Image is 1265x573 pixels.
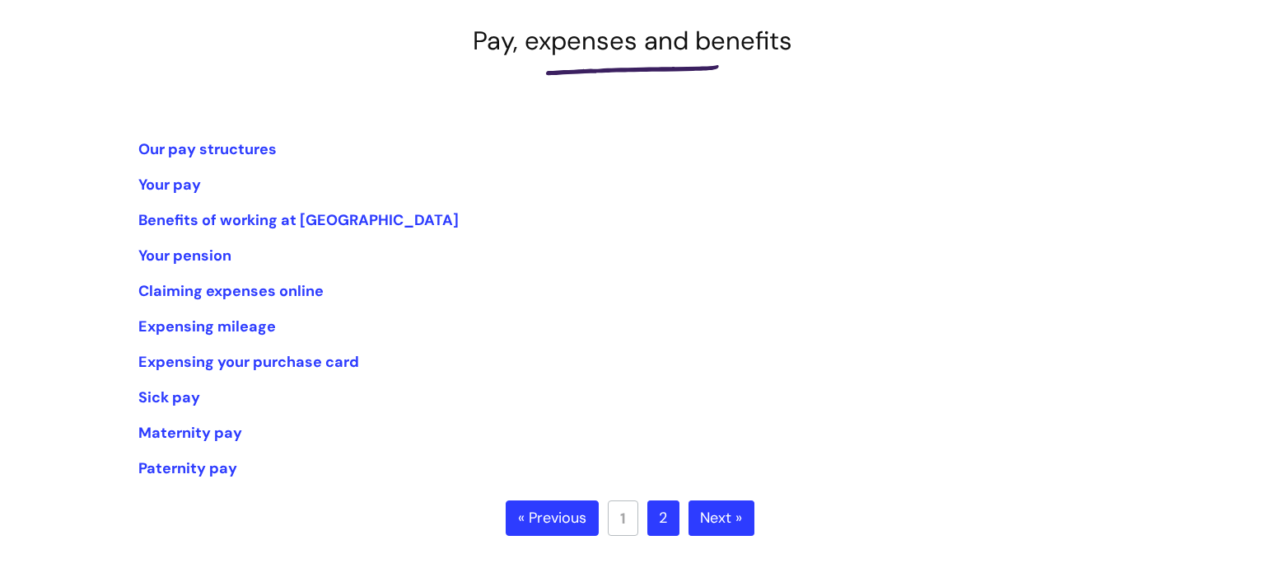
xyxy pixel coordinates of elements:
a: Claiming expenses online [138,281,324,301]
a: Maternity pay [138,423,242,443]
h1: Pay, expenses and benefits [138,26,1127,56]
a: 1 [608,500,638,536]
a: Our pay structures [138,139,277,159]
a: Next » [689,500,754,537]
a: Your pension [138,246,231,265]
a: Expensing your purchase card [138,352,359,372]
a: Expensing mileage [138,317,276,336]
a: Benefits of working at [GEOGRAPHIC_DATA] [138,210,459,230]
a: 2 [647,500,679,537]
a: Your pay [138,175,201,195]
a: Paternity pay [138,458,237,478]
a: Sick pay [138,387,200,407]
a: « Previous [506,500,599,537]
